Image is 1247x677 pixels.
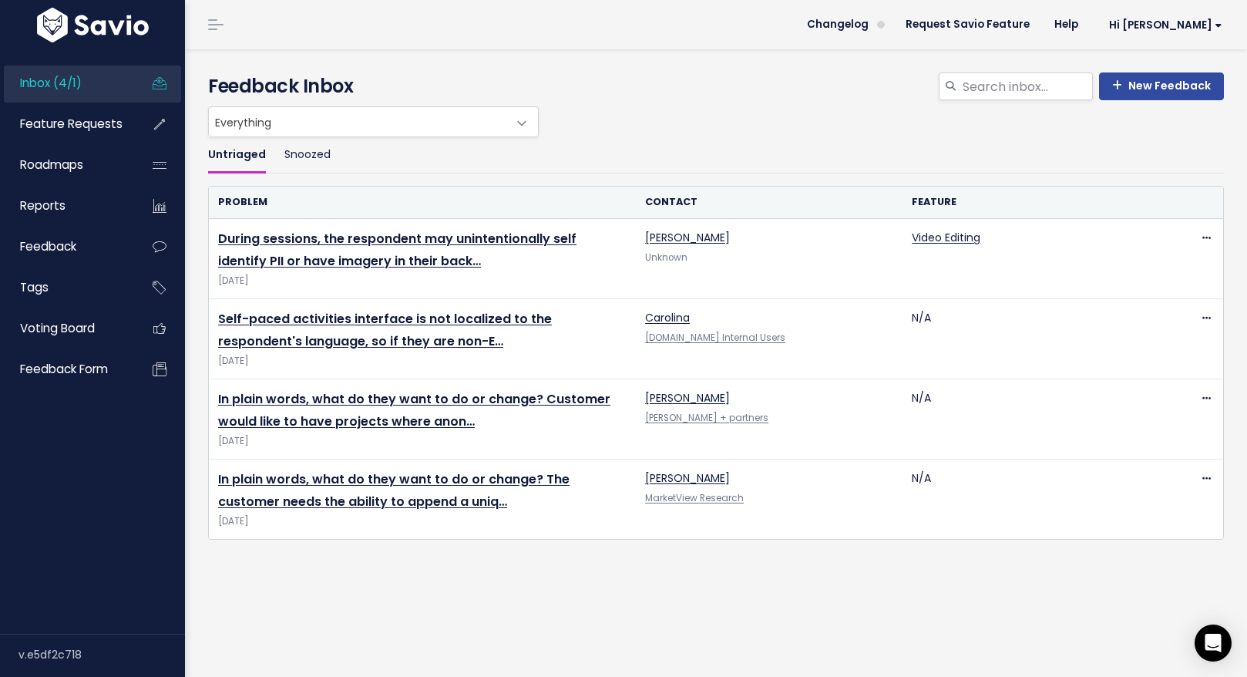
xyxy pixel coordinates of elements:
a: Untriaged [208,137,266,173]
a: Inbox (4/1) [4,66,128,101]
span: Changelog [807,19,869,30]
a: [PERSON_NAME] + partners [645,412,768,424]
a: Feedback form [4,352,128,387]
span: [DATE] [218,514,627,530]
span: Reports [20,197,66,214]
ul: Filter feature requests [208,137,1224,173]
a: [PERSON_NAME] [645,390,730,406]
span: [DATE] [218,353,627,369]
a: Hi [PERSON_NAME] [1091,13,1235,37]
a: Help [1042,13,1091,36]
a: MarketView Research [645,492,744,504]
a: [DOMAIN_NAME] Internal Users [645,332,785,344]
div: v.e5df2c718 [18,635,185,675]
a: Carolina [645,310,690,325]
a: Tags [4,270,128,305]
a: Reports [4,188,128,224]
a: [PERSON_NAME] [645,470,730,486]
span: Inbox (4/1) [20,75,82,91]
td: N/A [902,379,1169,460]
a: Feature Requests [4,106,128,142]
a: Roadmaps [4,147,128,183]
a: Self-paced activities interface is not localized to the respondent's language, so if they are non-E… [218,310,552,350]
h4: Feedback Inbox [208,72,1224,100]
input: Search inbox... [961,72,1093,100]
a: Video Editing [912,230,980,245]
th: Problem [209,187,636,218]
a: Snoozed [284,137,331,173]
td: N/A [902,299,1169,379]
a: During sessions, the respondent may unintentionally self identify PII or have imagery in their back… [218,230,576,270]
a: Voting Board [4,311,128,346]
img: logo-white.9d6f32f41409.svg [33,8,153,42]
span: Feedback form [20,361,108,377]
a: In plain words, what do they want to do or change? The customer needs the ability to append a uniq… [218,470,570,510]
span: Feedback [20,238,76,254]
span: Voting Board [20,320,95,336]
td: N/A [902,460,1169,540]
span: Everything [208,106,539,137]
div: Open Intercom Messenger [1195,625,1232,662]
a: In plain words, what do they want to do or change? Customer would like to have projects where anon… [218,390,610,430]
span: Unknown [645,251,687,264]
th: Contact [636,187,902,218]
span: Tags [20,279,49,295]
a: Request Savio Feature [893,13,1042,36]
a: [PERSON_NAME] [645,230,730,245]
span: Roadmaps [20,157,83,173]
span: [DATE] [218,433,627,450]
span: Everything [209,107,507,136]
span: Feature Requests [20,116,123,132]
a: Feedback [4,229,128,264]
span: Hi [PERSON_NAME] [1109,19,1222,31]
a: New Feedback [1099,72,1224,100]
th: Feature [902,187,1169,218]
span: [DATE] [218,273,627,289]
